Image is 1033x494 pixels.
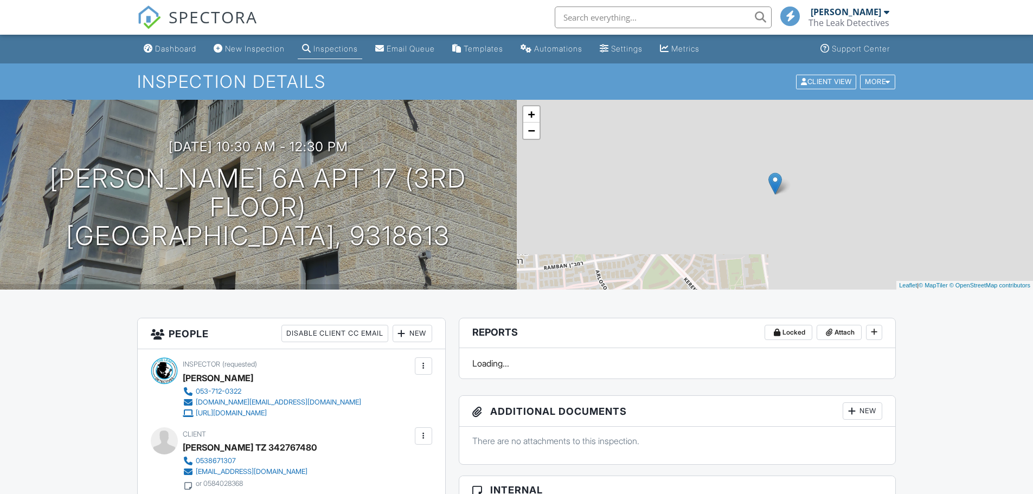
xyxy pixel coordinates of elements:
[656,39,704,59] a: Metrics
[896,281,1033,290] div: |
[169,5,258,28] span: SPECTORA
[371,39,439,59] a: Email Queue
[919,282,948,288] a: © MapTiler
[196,398,361,407] div: [DOMAIN_NAME][EMAIL_ADDRESS][DOMAIN_NAME]
[393,325,432,342] div: New
[196,409,267,418] div: [URL][DOMAIN_NAME]
[183,370,253,386] div: [PERSON_NAME]
[183,397,361,408] a: [DOMAIN_NAME][EMAIL_ADDRESS][DOMAIN_NAME]
[196,467,307,476] div: [EMAIL_ADDRESS][DOMAIN_NAME]
[183,430,206,438] span: Client
[196,387,241,396] div: 053-712-0322
[816,39,894,59] a: Support Center
[448,39,508,59] a: Templates
[183,439,317,455] div: [PERSON_NAME] TZ 342767480
[459,396,896,427] h3: Additional Documents
[949,282,1030,288] a: © OpenStreetMap contributors
[387,44,435,53] div: Email Queue
[17,164,499,250] h1: [PERSON_NAME] 6a Apt 17 (3rd floor) [GEOGRAPHIC_DATA], 9318613
[843,402,882,420] div: New
[811,7,881,17] div: [PERSON_NAME]
[809,17,889,28] div: The Leak Detectives
[183,455,308,466] a: 0538671307
[523,106,540,123] a: Zoom in
[313,44,358,53] div: Inspections
[534,44,582,53] div: Automations
[281,325,388,342] div: Disable Client CC Email
[138,318,445,349] h3: People
[796,74,856,89] div: Client View
[298,39,362,59] a: Inspections
[169,139,348,154] h3: [DATE] 10:30 am - 12:30 pm
[832,44,890,53] div: Support Center
[516,39,587,59] a: Automations (Basic)
[183,466,308,477] a: [EMAIL_ADDRESS][DOMAIN_NAME]
[225,44,285,53] div: New Inspection
[196,457,236,465] div: 0538671307
[196,479,243,488] div: or 0584028368
[595,39,647,59] a: Settings
[137,15,258,37] a: SPECTORA
[795,77,859,85] a: Client View
[139,39,201,59] a: Dashboard
[222,360,257,368] span: (requested)
[155,44,196,53] div: Dashboard
[472,435,883,447] p: There are no attachments to this inspection.
[860,74,895,89] div: More
[611,44,643,53] div: Settings
[183,386,361,397] a: 053-712-0322
[899,282,917,288] a: Leaflet
[523,123,540,139] a: Zoom out
[183,360,220,368] span: Inspector
[555,7,772,28] input: Search everything...
[209,39,289,59] a: New Inspection
[464,44,503,53] div: Templates
[137,5,161,29] img: The Best Home Inspection Software - Spectora
[671,44,700,53] div: Metrics
[183,408,361,419] a: [URL][DOMAIN_NAME]
[137,72,896,91] h1: Inspection Details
